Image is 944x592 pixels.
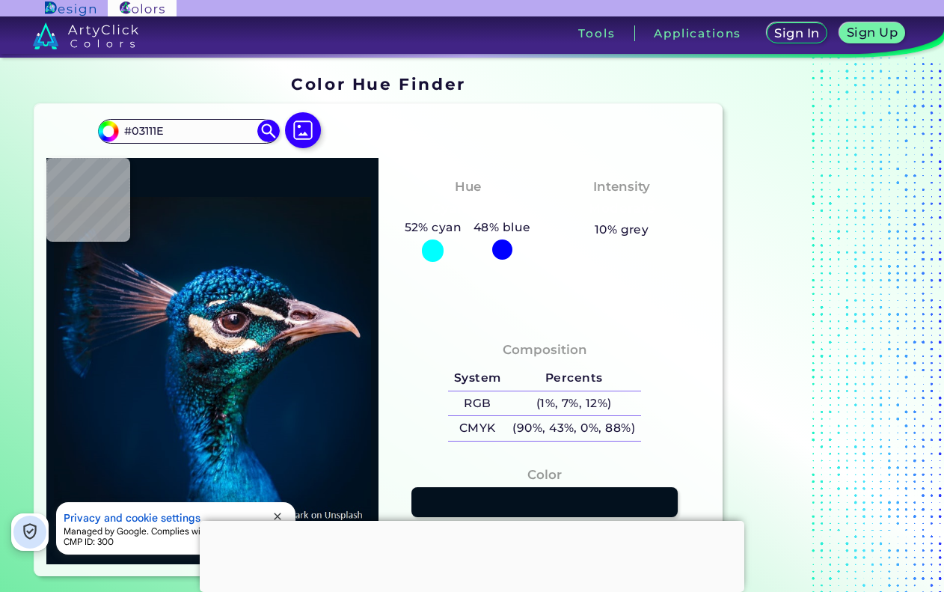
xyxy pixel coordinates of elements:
h4: Hue [455,176,481,198]
img: icon search [257,120,280,142]
h3: Moderate [582,200,661,218]
input: type color.. [119,121,258,141]
h4: Composition [503,339,587,361]
h5: 10% grey [595,220,649,239]
h4: Color [527,464,562,486]
h4: Intensity [593,176,650,198]
a: Sign In [769,24,824,43]
h5: Sign Up [849,27,895,38]
h5: System [448,366,506,391]
a: Sign Up [842,24,901,43]
h5: 52% cyan [399,218,468,237]
h5: RGB [448,391,506,416]
h3: Applications [654,28,741,39]
iframe: Advertisement [200,521,744,588]
h5: Percents [507,366,641,391]
h5: Sign In [776,28,818,39]
h1: Color Hue Finder [291,73,465,95]
img: icon picture [285,112,321,148]
h5: (1%, 7%, 12%) [507,391,641,416]
h3: Tools [578,28,615,39]
img: ArtyClick Design logo [45,1,95,16]
h5: CMYK [448,416,506,441]
img: logo_artyclick_colors_white.svg [33,22,138,49]
img: img_pavlin.jpg [54,165,371,557]
h5: 48% blue [468,218,536,237]
h5: (90%, 43%, 0%, 88%) [507,416,641,441]
h3: Cyan-Blue [425,200,509,218]
iframe: Advertisement [729,70,916,582]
